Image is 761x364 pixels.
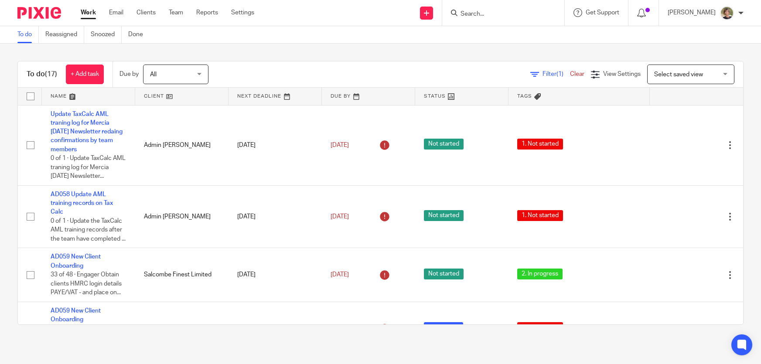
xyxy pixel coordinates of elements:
[45,71,57,78] span: (17)
[17,7,61,19] img: Pixie
[51,218,126,242] span: 0 of 1 · Update the TaxCalc AML training records after the team have completed ...
[137,8,156,17] a: Clients
[51,308,101,323] a: AD059 New Client Onboarding
[229,248,322,302] td: [DATE]
[66,65,104,84] a: + Add task
[109,8,123,17] a: Email
[556,71,563,77] span: (1)
[424,269,464,279] span: Not started
[517,322,563,333] span: 1. Not started
[45,26,84,43] a: Reassigned
[27,70,57,79] h1: To do
[135,248,229,302] td: Salcombe Finest Limited
[570,71,584,77] a: Clear
[91,26,122,43] a: Snoozed
[196,8,218,17] a: Reports
[119,70,139,78] p: Due by
[586,10,619,16] span: Get Support
[150,71,157,78] span: All
[331,214,349,220] span: [DATE]
[517,210,563,221] span: 1. Not started
[169,8,183,17] a: Team
[517,139,563,150] span: 1. Not started
[331,142,349,148] span: [DATE]
[17,26,39,43] a: To do
[720,6,734,20] img: High%20Res%20Andrew%20Price%20Accountants_Poppy%20Jakes%20photography-1142.jpg
[135,105,229,185] td: Admin [PERSON_NAME]
[543,71,570,77] span: Filter
[51,254,101,269] a: AD059 New Client Onboarding
[603,71,641,77] span: View Settings
[517,269,563,279] span: 2. In progress
[424,322,463,333] span: In progress
[460,10,538,18] input: Search
[128,26,150,43] a: Done
[51,111,123,153] a: Update TaxCalc AML traning log for Mercia [DATE] Newsletter redaing confirmations by team members
[135,302,229,355] td: The Vintage Lab Ltd
[668,8,716,17] p: [PERSON_NAME]
[51,155,126,179] span: 0 of 1 · Update TaxCalc AML traning log for Mercia [DATE] Newsletter...
[51,272,122,296] span: 33 of 48 · Engager Obtain clients HMRC login details PAYE/VAT - and place on...
[517,94,532,99] span: Tags
[51,191,113,215] a: AD058 Update AML training records on Tax Calc
[229,105,322,185] td: [DATE]
[654,71,703,78] span: Select saved view
[331,272,349,278] span: [DATE]
[135,185,229,248] td: Admin [PERSON_NAME]
[424,210,464,221] span: Not started
[81,8,96,17] a: Work
[231,8,254,17] a: Settings
[229,185,322,248] td: [DATE]
[424,139,464,150] span: Not started
[229,302,322,355] td: [DATE]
